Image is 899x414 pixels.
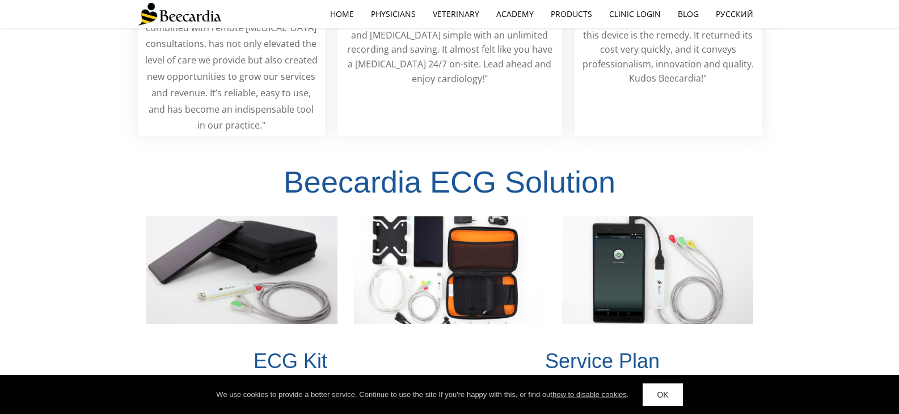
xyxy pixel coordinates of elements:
div: We use cookies to provide a better service. Continue to use the site If you're happy with this, o... [216,389,628,400]
a: Blog [669,1,707,27]
a: Русский [707,1,762,27]
a: Products [542,1,601,27]
span: Service Plan [545,349,660,373]
a: Veterinary [424,1,488,27]
img: Beecardia [138,3,221,25]
a: OK [643,383,682,406]
a: Academy [488,1,542,27]
a: home [322,1,362,27]
span: Beecardia ECG Solution [284,165,615,199]
a: Physicians [362,1,424,27]
span: ECG Kit [254,349,327,373]
a: how to disable cookies [552,390,627,399]
a: Clinic Login [601,1,669,27]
